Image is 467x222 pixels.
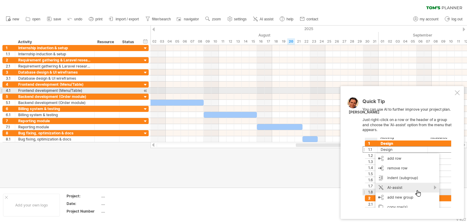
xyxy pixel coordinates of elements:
span: filter/search [152,17,171,21]
div: 3.1 [6,75,15,81]
div: Friday, 15 August 2025 [249,38,257,45]
a: my account [412,15,440,23]
span: open [32,17,40,21]
div: Wednesday, 20 August 2025 [287,38,295,45]
div: Resource [97,39,116,45]
span: settings [234,17,247,21]
div: Reporting module [18,124,91,130]
div: 1.1 [6,51,15,57]
div: Monday, 8 September 2025 [432,38,439,45]
div: Bug fixing, optimization & docs [18,130,91,136]
div: Saturday, 23 August 2025 [310,38,318,45]
div: Frontend development (Menu/Table) [18,88,91,93]
div: 4 [6,82,15,87]
span: new [12,17,19,21]
a: contact [298,15,320,23]
div: Quick Tip [362,99,454,107]
div: Thursday, 7 August 2025 [189,38,196,45]
div: Sunday, 10 August 2025 [211,38,219,45]
div: 7 [6,118,15,124]
div: You can use AI to further improve your project plan. Just right-click on a row or the header of a... [362,99,454,208]
div: Thursday, 4 September 2025 [401,38,409,45]
a: undo [66,15,84,23]
div: Wednesday, 27 August 2025 [341,38,348,45]
div: Saturday, 30 August 2025 [363,38,371,45]
div: Backend development (Order module) [18,94,91,99]
div: Sunday, 24 August 2025 [318,38,325,45]
div: Billing system & testing [18,112,91,118]
div: Sunday, 3 August 2025 [158,38,166,45]
div: 6 [6,106,15,112]
div: Frontend development (Menu/Table) [18,82,91,87]
div: Thursday, 14 August 2025 [242,38,249,45]
a: log out [443,15,464,23]
span: undo [74,17,82,21]
div: Requirement gathering & Laravel research [18,57,91,63]
div: Thursday, 11 September 2025 [455,38,462,45]
span: import / export [116,17,139,21]
a: save [45,15,63,23]
div: 8 [6,130,15,136]
div: .... [101,193,152,199]
span: zoom [212,17,221,21]
a: filter/search [144,15,173,23]
div: Tuesday, 19 August 2025 [280,38,287,45]
div: Status [122,39,136,45]
div: Billing system & testing [18,106,91,112]
div: Requirement gathering & Laravel research [18,63,91,69]
div: Thursday, 21 August 2025 [295,38,303,45]
div: Monday, 4 August 2025 [166,38,173,45]
a: new [4,15,21,23]
div: Date: [67,201,100,206]
div: Wednesday, 3 September 2025 [394,38,401,45]
span: navigator [184,17,199,21]
div: Tuesday, 2 September 2025 [386,38,394,45]
div: Internship induction & setup [18,51,91,57]
a: AI assist [251,15,275,23]
div: Tuesday, 5 August 2025 [173,38,181,45]
div: Monday, 11 August 2025 [219,38,227,45]
span: my account [420,17,438,21]
a: help [278,15,295,23]
a: import / export [107,15,141,23]
div: Monday, 18 August 2025 [272,38,280,45]
span: AI assist [260,17,273,21]
div: 5 [6,94,15,99]
div: August 2025 [143,32,379,38]
div: Saturday, 9 August 2025 [204,38,211,45]
div: Sunday, 17 August 2025 [265,38,272,45]
div: Reporting module [18,118,91,124]
div: Friday, 22 August 2025 [303,38,310,45]
div: 3 [6,69,15,75]
div: Tuesday, 26 August 2025 [333,38,341,45]
div: .... [101,209,152,214]
span: print [95,17,102,21]
div: Project Number [67,209,100,214]
div: Wednesday, 13 August 2025 [234,38,242,45]
div: Database design & UI wireframes [18,69,91,75]
div: Project: [67,193,100,199]
div: Tuesday, 9 September 2025 [439,38,447,45]
div: Tuesday, 12 August 2025 [227,38,234,45]
a: open [24,15,42,23]
span: save [54,17,61,21]
div: Bug fixing, optimization & docs [18,136,91,142]
div: 6.1 [6,112,15,118]
div: Wednesday, 6 August 2025 [181,38,189,45]
div: Wednesday, 10 September 2025 [447,38,455,45]
a: zoom [204,15,223,23]
div: Sunday, 31 August 2025 [371,38,379,45]
div: 2.1 [6,63,15,69]
div: 2 [6,57,15,63]
a: navigator [176,15,201,23]
div: scroll to activity [143,88,148,94]
div: 4.1 [6,88,15,93]
div: 7.1 [6,124,15,130]
a: settings [226,15,248,23]
div: 1 [6,45,15,51]
a: print [87,15,104,23]
div: Saturday, 16 August 2025 [257,38,265,45]
div: Backend development (Order module) [18,100,91,106]
div: Friday, 29 August 2025 [356,38,363,45]
div: Internship induction & setup [18,45,91,51]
